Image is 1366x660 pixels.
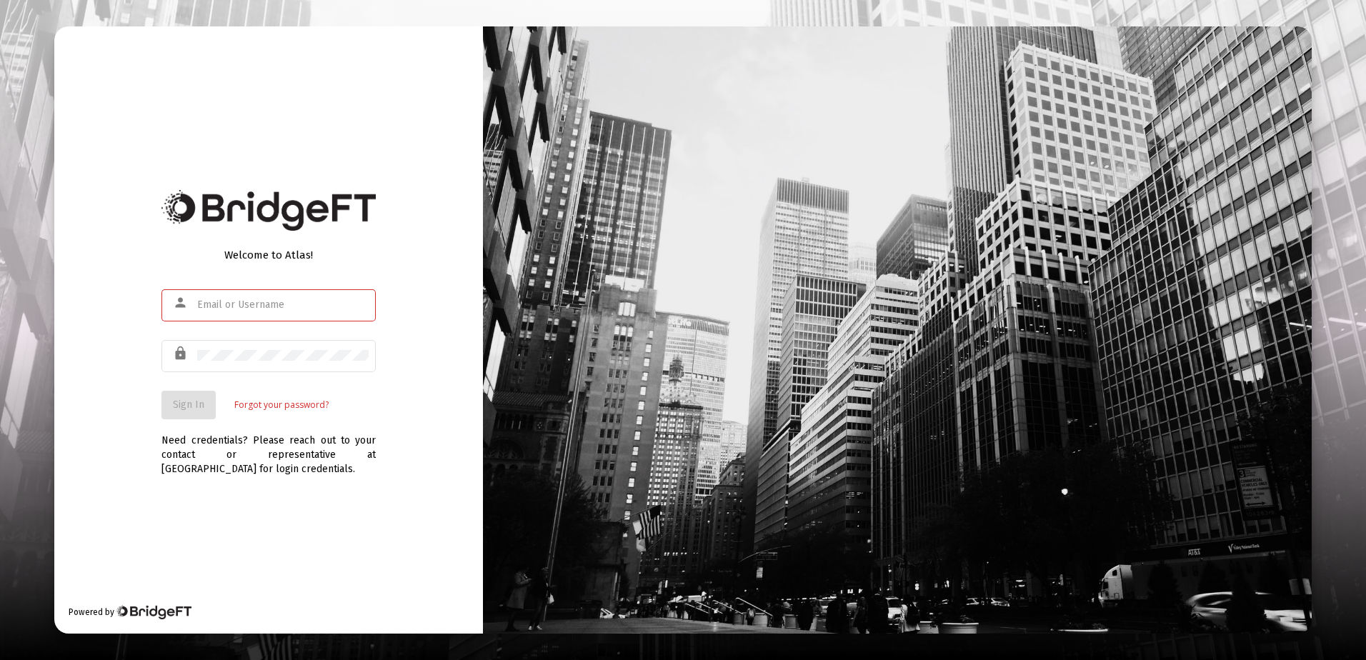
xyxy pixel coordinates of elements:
[234,398,329,412] a: Forgot your password?
[161,190,376,231] img: Bridge Financial Technology Logo
[197,299,369,311] input: Email or Username
[161,248,376,262] div: Welcome to Atlas!
[161,419,376,476] div: Need credentials? Please reach out to your contact or representative at [GEOGRAPHIC_DATA] for log...
[69,605,191,619] div: Powered by
[173,345,190,362] mat-icon: lock
[161,391,216,419] button: Sign In
[173,294,190,311] mat-icon: person
[173,399,204,411] span: Sign In
[116,605,191,619] img: Bridge Financial Technology Logo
